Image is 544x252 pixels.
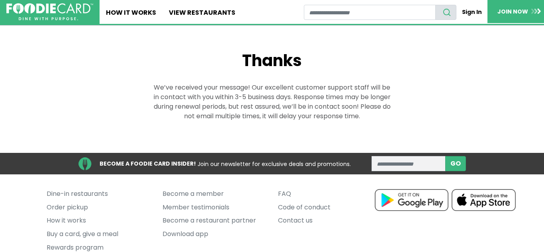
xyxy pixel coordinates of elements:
[162,214,266,228] a: Become a restaurant partner
[445,156,466,171] button: subscribe
[153,51,391,70] h1: Thanks
[153,83,391,121] p: We’ve received your message! Our excellent customer support staff will be in contact with you wit...
[162,227,266,241] a: Download app
[198,160,351,168] span: Join our newsletter for exclusive deals and promotions.
[278,201,382,214] a: Code of conduct
[162,201,266,214] a: Member testimonials
[47,227,150,241] a: Buy a card, give a meal
[47,201,150,214] a: Order pickup
[278,214,382,228] a: Contact us
[372,156,446,171] input: enter email address
[278,187,382,201] a: FAQ
[456,5,487,20] a: Sign In
[47,214,150,228] a: How it works
[100,160,196,168] strong: BECOME A FOODIE CARD INSIDER!
[47,187,150,201] a: Dine-in restaurants
[304,5,436,20] input: restaurant search
[6,3,93,21] img: FoodieCard; Eat, Drink, Save, Donate
[435,5,456,20] button: search
[162,187,266,201] a: Become a member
